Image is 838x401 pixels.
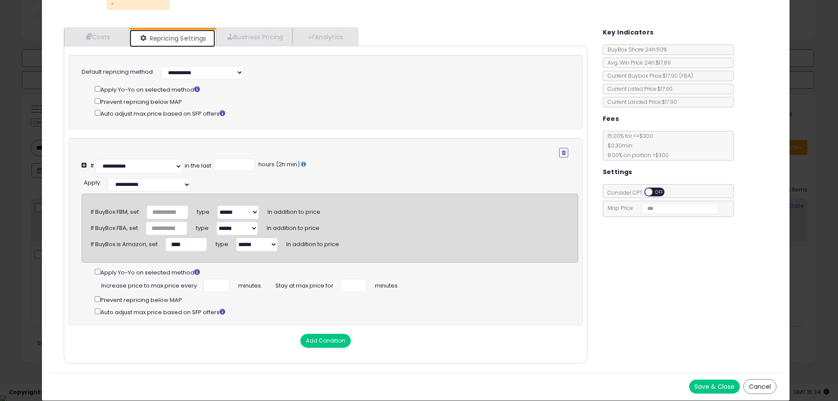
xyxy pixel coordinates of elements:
[663,72,693,79] span: $17.90
[603,72,693,79] span: Current Buybox Price:
[603,113,619,124] h5: Fees
[603,204,720,212] span: Map Price:
[603,46,667,53] span: BuyBox Share 24h: 50%
[101,279,197,290] span: Increase price to max price every
[82,68,154,76] label: Default repricing method:
[286,237,339,248] span: In addition to price
[603,132,669,159] span: 15.00 % for <= $300
[292,28,357,46] a: Analytics
[268,205,320,216] span: In addition to price
[653,189,666,196] span: OFF
[267,221,319,232] span: In addition to price
[95,267,578,277] div: Apply Yo-Yo on selected method
[603,27,654,38] h5: Key Indicators
[95,295,578,305] div: Prevent repricing below MAP
[84,176,101,187] div: :
[275,279,333,290] span: Stay at max price for
[603,98,677,106] span: Current Landed Price: $17.90
[130,30,215,47] a: Repricing Settings
[95,96,568,106] div: Prevent repricing below MAP
[196,221,209,232] span: type
[185,162,211,170] div: in the last
[257,160,300,168] span: hours (2h min)
[91,237,158,249] div: If BuyBox is Amazon, set
[95,307,578,317] div: Auto adjust max price based on SFP offers
[64,28,130,46] a: Costs
[238,279,262,290] span: minutes.
[603,167,632,178] h5: Settings
[91,205,139,216] div: If BuyBox FBM, set
[603,189,676,196] span: Consider CPT:
[91,221,138,233] div: If BuyBox FBA, set
[216,237,228,248] span: type
[95,108,568,118] div: Auto adjust max price based on SFP offers
[562,150,566,155] i: Remove Condition
[300,334,351,348] button: Add Condition
[197,205,209,216] span: type
[603,151,669,159] span: 8.00 % on portion > $300
[95,84,568,94] div: Apply Yo-Yo on selected method
[603,142,632,149] span: $0.30 min
[375,279,399,290] span: minutes.
[603,85,673,93] span: Current Listed Price: $17.90
[216,28,292,46] a: Business Pricing
[84,178,100,187] span: Apply
[679,72,693,79] span: ( FBA )
[743,379,776,394] button: Cancel
[689,380,740,394] button: Save & Close
[603,59,671,66] span: Avg. Win Price 24h: $17.89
